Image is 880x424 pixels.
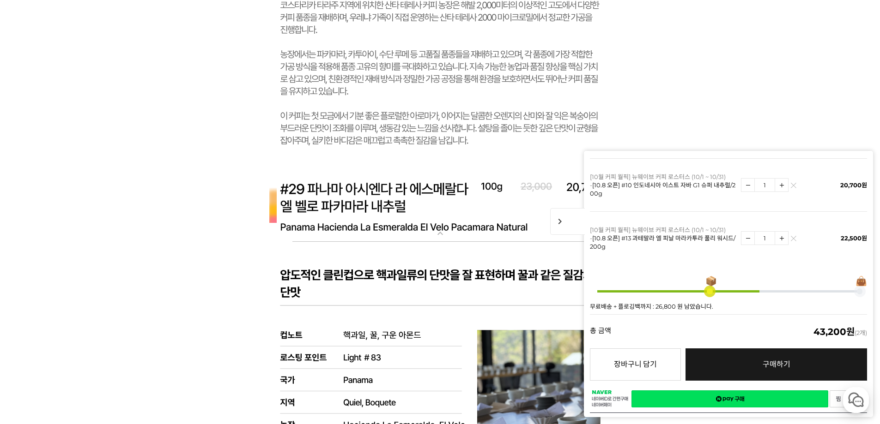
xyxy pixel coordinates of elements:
[550,208,585,235] span: chevron_right
[590,327,611,336] strong: 총 금액
[840,181,867,189] span: 20,700원
[741,179,754,191] img: 수량감소
[813,327,867,336] span: (2개)
[791,238,796,243] img: 삭제
[143,306,154,314] span: 설정
[590,226,736,251] p: [10월 커피 월픽] 뉴웨이브 커피 로스터스 (10/1 ~ 10/31) -
[29,306,35,314] span: 홈
[813,326,855,337] em: 43,200원
[775,232,788,245] img: 수량증가
[841,234,867,242] span: 22,500원
[590,304,867,310] p: 무료배송 + 플로깅백까지 : 26,800 원 남았습니다.
[590,173,736,197] p: [10월 커피 월픽] 뉴웨이브 커피 로스터스 (10/1 ~ 10/31) -
[775,179,788,191] img: 수량증가
[830,390,847,407] a: 새창
[255,171,625,179] p: [10.8 오픈] #29 파나마 아시엔다 라 에스메랄다 엘 벨로 파카마라 내추럴
[61,293,119,316] a: 대화
[741,232,754,245] img: 수량감소
[590,234,735,250] span: [10.8 오픈] #13 과테말라 엘 피날 마라카투라 풀리 워시드/200g
[631,390,828,407] a: 새창
[119,293,177,316] a: 설정
[3,293,61,316] a: 홈
[686,348,867,381] a: 구매하기
[85,307,96,314] span: 대화
[590,348,681,381] button: 장바구니 담기
[705,276,717,286] span: 📦
[431,228,449,239] mat-icon: expand_more
[856,276,867,286] span: 👜
[791,185,796,190] img: 삭제
[763,360,790,369] span: 구매하기
[590,181,735,197] span: [10.8 오픈] #10 인도네시아 이스트 자바 G1 슈퍼 내추럴/200g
